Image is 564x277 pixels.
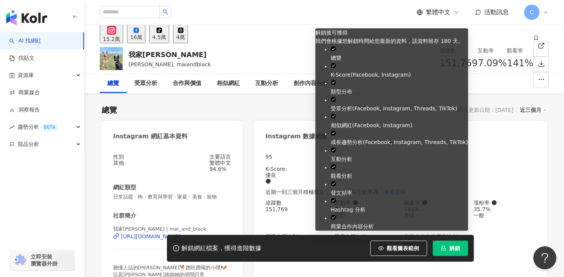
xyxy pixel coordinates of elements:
[473,200,535,206] div: 漲粉率
[173,25,188,43] button: 4萬
[18,136,39,153] span: 競品分析
[433,241,468,256] button: 解鎖
[129,50,211,59] div: 我家[PERSON_NAME]
[9,125,15,130] span: rise
[31,253,58,267] span: 立即安裝 瀏覽器外掛
[6,10,47,25] img: logo
[176,34,185,40] div: 4萬
[426,8,450,16] span: 繁體中文
[331,113,468,129] li: 相似網紅 ( Facebook, Instagram )
[331,163,468,180] li: 觀看分析
[266,166,535,184] div: K-Score :
[331,79,468,96] li: 類型分布
[18,67,34,84] span: 資源庫
[266,200,327,206] div: 追蹤數
[331,96,468,113] li: 受眾分析 ( Facebook, Instagram, Threads, TikTok )
[331,180,468,197] li: 發文頻率
[331,129,468,146] li: 成長趨勢分析 ( Facebook, Instagram, Threads, TikTok )
[9,37,41,45] a: searchAI 找網紅
[315,28,468,37] div: 解鎖後可獲得
[520,105,547,115] div: 近三個月
[149,25,169,43] button: 4.5萬
[152,34,166,40] div: 4.5萬
[100,25,123,43] button: 15.2萬
[331,197,468,214] li: Hashtag 分析
[18,118,58,136] span: 趨勢分析
[530,8,534,16] span: C
[113,154,124,160] div: 性別
[294,79,328,88] div: 創作內容分析
[113,184,136,192] div: 網紅類型
[478,56,507,71] span: 7.09%
[331,62,468,79] li: K-Score ( Facebook, Instagram )
[100,47,123,70] img: KOL Avatar
[331,45,468,62] li: 總覽
[387,245,419,251] span: 觀看圖表範例
[478,46,507,55] div: 互動率
[113,132,188,141] div: Instagram 網紅基本資料
[113,226,206,232] span: 我家[PERSON_NAME] | mai_and_black
[209,154,231,160] div: 主要語言
[458,107,513,113] div: 最後更新日期：[DATE]
[209,160,231,166] div: 繁體中文
[449,245,460,251] span: 解鎖
[130,34,142,40] div: 16萬
[473,212,535,218] div: 一般
[209,166,226,172] span: 94.6%
[163,9,168,15] span: search
[113,233,231,240] a: [URL][DOMAIN_NAME]
[113,160,124,166] div: 其他
[266,172,535,178] div: 優良
[173,79,201,88] div: 合作與價值
[255,79,278,88] div: 互動分析
[103,36,120,42] div: 15.2萬
[121,233,181,239] div: [URL][DOMAIN_NAME]
[266,154,535,160] div: 95
[266,184,535,200] div: 近期一到三個月積極發文，且漲粉率與互動率高。
[9,106,40,114] a: 洞察報告
[134,79,157,88] div: 受眾分析
[331,146,468,163] li: 互動分析
[266,234,327,240] div: 受眾主要性別
[441,246,446,251] span: lock
[507,46,533,55] div: 觀看率
[129,61,211,67] span: [PERSON_NAME], maiandblack
[102,105,117,115] div: 總覽
[107,79,119,88] div: 總覽
[10,250,74,270] a: chrome extension立即安裝 瀏覽器外掛
[473,206,535,212] div: 35.7%
[113,212,136,220] div: 社群簡介
[217,79,240,88] div: 相似網紅
[113,193,231,200] span: 日常話題 · 狗 · 教育與學習 · 家庭 · 美食 · 寵物
[484,8,509,16] span: 活動訊息
[315,37,468,45] div: 我們會根據您解鎖時間給您最新的資料，該資料留存 180 天。
[266,132,328,141] div: Instagram 數據總覽
[507,56,533,71] span: 141%
[9,54,35,62] a: 找貼文
[331,214,468,231] li: 商業合作內容分析
[370,241,427,256] button: 觀看圖表範例
[12,254,27,266] img: chrome extension
[181,244,261,252] div: 解鎖網紅檔案，獲得進階數據
[41,123,58,131] div: BETA
[266,206,327,212] div: 151,769
[9,89,40,97] a: 商案媒合
[127,25,145,43] button: 16萬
